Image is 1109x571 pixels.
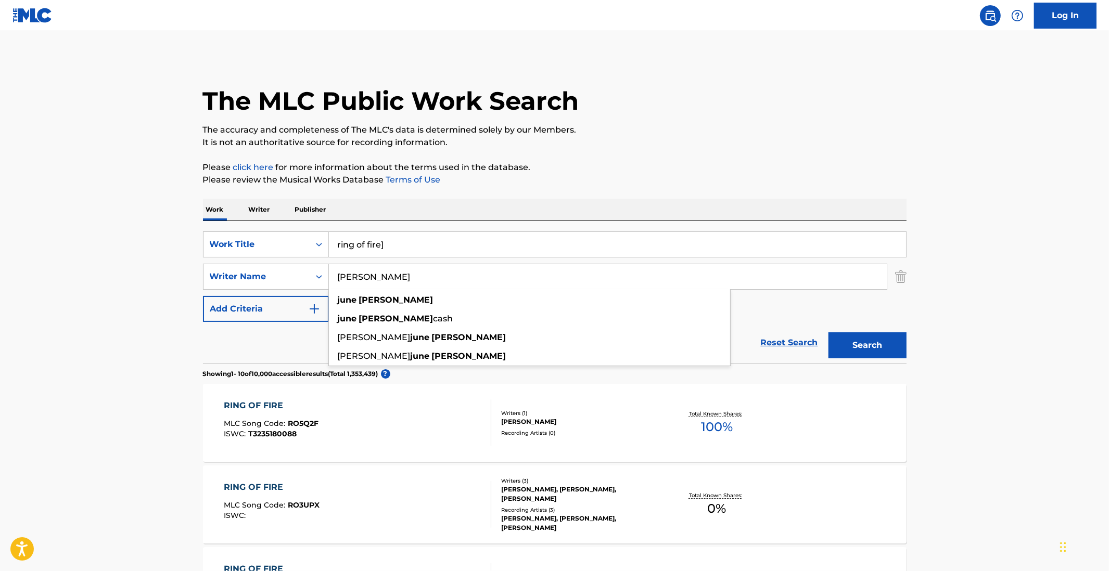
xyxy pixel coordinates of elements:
p: Total Known Shares: [689,491,745,499]
strong: june [411,332,430,342]
p: Writer [246,199,273,220]
p: The accuracy and completeness of The MLC's data is determined solely by our Members. [203,124,907,136]
a: Log In [1034,3,1097,29]
h1: The MLC Public Work Search [203,85,579,116]
p: Please for more information about the terms used in the database. [203,161,907,174]
strong: june [338,314,357,323]
span: ? [381,369,390,379]
span: [PERSON_NAME] [338,332,411,342]
div: Recording Artists ( 3 ) [501,506,658,514]
span: RO5Q2F [288,419,318,428]
span: cash [434,314,453,323]
strong: [PERSON_NAME] [432,332,506,342]
a: Public Search [980,5,1001,26]
span: MLC Song Code : [224,500,288,510]
button: Add Criteria [203,296,329,322]
strong: [PERSON_NAME] [359,295,434,305]
span: T3235180088 [248,429,297,438]
span: 0 % [707,499,726,518]
p: Work [203,199,227,220]
div: Help [1007,5,1028,26]
img: help [1011,9,1024,22]
span: ISWC : [224,429,248,438]
div: [PERSON_NAME] [501,417,658,426]
div: [PERSON_NAME], [PERSON_NAME], [PERSON_NAME] [501,485,658,503]
span: [PERSON_NAME] [338,351,411,361]
strong: june [411,351,430,361]
p: Please review the Musical Works Database [203,174,907,186]
div: Recording Artists ( 0 ) [501,429,658,437]
div: RING OF FIRE [224,399,318,412]
span: MLC Song Code : [224,419,288,428]
button: Search [828,332,907,358]
p: Total Known Shares: [689,410,745,418]
strong: [PERSON_NAME] [359,314,434,323]
img: MLC Logo [12,8,53,23]
iframe: Chat Widget [1057,521,1109,571]
p: Showing 1 - 10 of 10,000 accessible results (Total 1,353,439 ) [203,369,378,379]
div: [PERSON_NAME], [PERSON_NAME], [PERSON_NAME] [501,514,658,533]
a: RING OF FIREMLC Song Code:RO3UPXISWC:Writers (3)[PERSON_NAME], [PERSON_NAME], [PERSON_NAME]Record... [203,465,907,543]
div: Work Title [210,238,303,251]
img: Delete Criterion [895,264,907,290]
a: click here [233,162,274,172]
div: Drag [1060,531,1066,563]
form: Search Form [203,231,907,364]
p: Publisher [292,199,329,220]
a: RING OF FIREMLC Song Code:RO5Q2FISWC:T3235180088Writers (1)[PERSON_NAME]Recording Artists (0)Tota... [203,384,907,462]
span: ISWC : [224,511,248,520]
strong: [PERSON_NAME] [432,351,506,361]
div: RING OF FIRE [224,481,320,494]
strong: june [338,295,357,305]
div: Writers ( 3 ) [501,477,658,485]
div: Writers ( 1 ) [501,409,658,417]
p: It is not an authoritative source for recording information. [203,136,907,149]
span: RO3UPX [288,500,320,510]
div: Writer Name [210,270,303,283]
a: Reset Search [756,331,823,354]
a: Terms of Use [384,175,441,185]
img: 9d2ae6d4665cec9f34b9.svg [308,303,321,315]
img: search [984,9,997,22]
span: 100 % [701,418,733,436]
